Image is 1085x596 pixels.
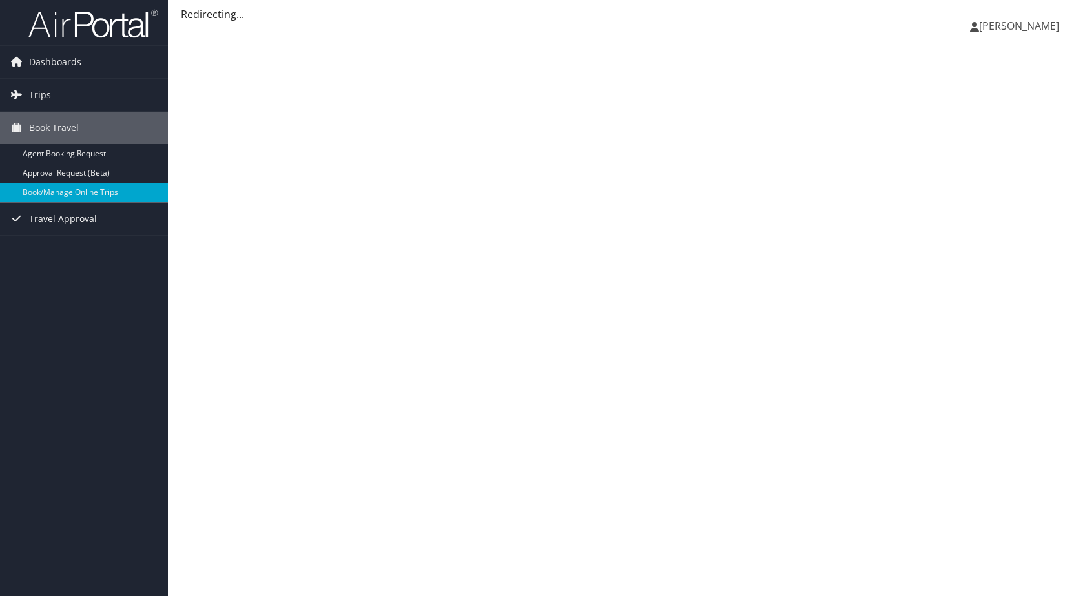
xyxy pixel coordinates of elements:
[29,46,81,78] span: Dashboards
[181,6,1072,22] div: Redirecting...
[29,203,97,235] span: Travel Approval
[29,79,51,111] span: Trips
[29,112,79,144] span: Book Travel
[970,6,1072,45] a: [PERSON_NAME]
[28,8,158,39] img: airportal-logo.png
[979,19,1059,33] span: [PERSON_NAME]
